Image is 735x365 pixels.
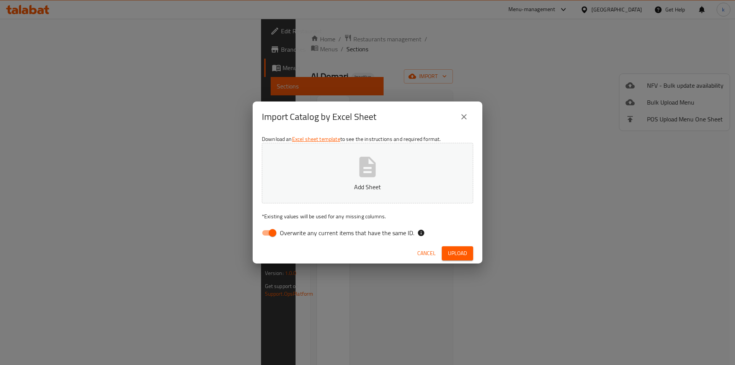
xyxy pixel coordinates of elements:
span: Overwrite any current items that have the same ID. [280,228,414,237]
svg: If the overwrite option isn't selected, then the items that match an existing ID will be ignored ... [417,229,425,237]
p: Add Sheet [274,182,461,192]
span: Upload [448,249,467,258]
span: Cancel [417,249,436,258]
div: Download an to see the instructions and required format. [253,132,482,243]
h2: Import Catalog by Excel Sheet [262,111,376,123]
button: Add Sheet [262,143,473,203]
a: Excel sheet template [292,134,340,144]
p: Existing values will be used for any missing columns. [262,213,473,220]
button: Cancel [414,246,439,260]
button: Upload [442,246,473,260]
button: close [455,108,473,126]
